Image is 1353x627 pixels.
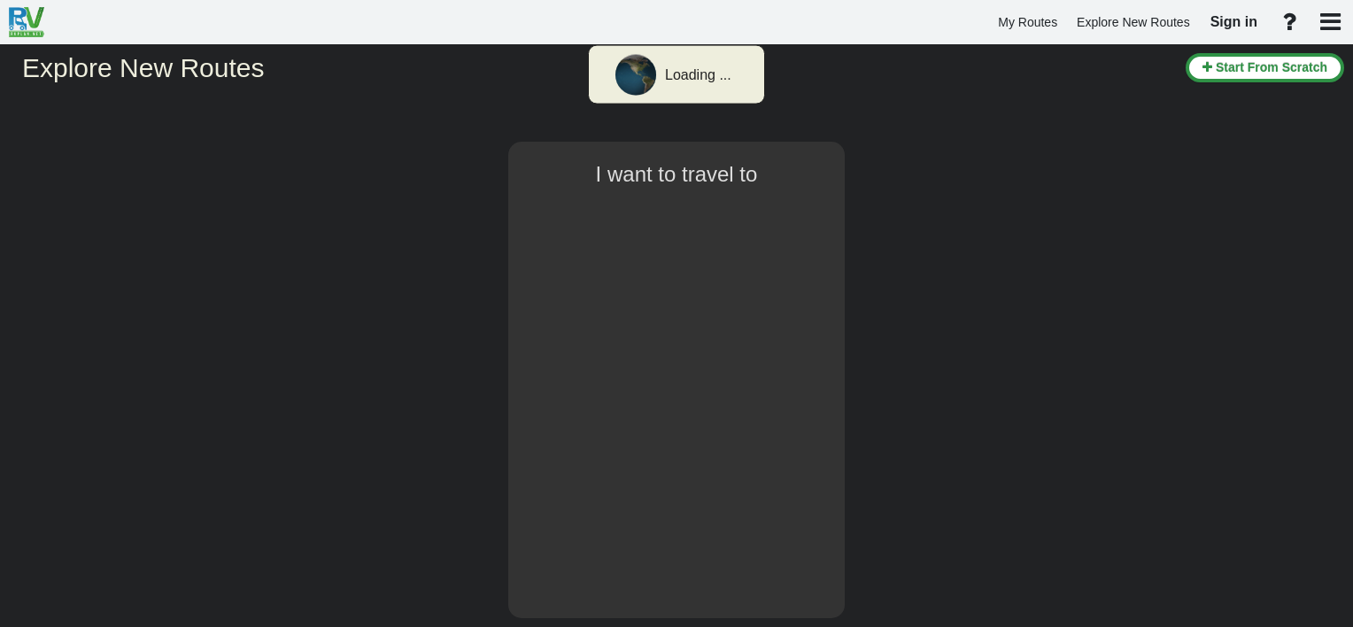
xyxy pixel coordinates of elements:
[1069,5,1198,40] a: Explore New Routes
[1216,60,1327,74] span: Start From Scratch
[1186,53,1344,82] button: Start From Scratch
[998,15,1057,29] span: My Routes
[596,162,758,186] span: I want to travel to
[990,5,1065,40] a: My Routes
[1077,15,1190,29] span: Explore New Routes
[22,53,1172,82] h2: Explore New Routes
[1202,4,1265,41] a: Sign in
[9,7,44,37] img: RvPlanetLogo.png
[1210,14,1257,29] span: Sign in
[665,66,731,86] div: Loading ...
